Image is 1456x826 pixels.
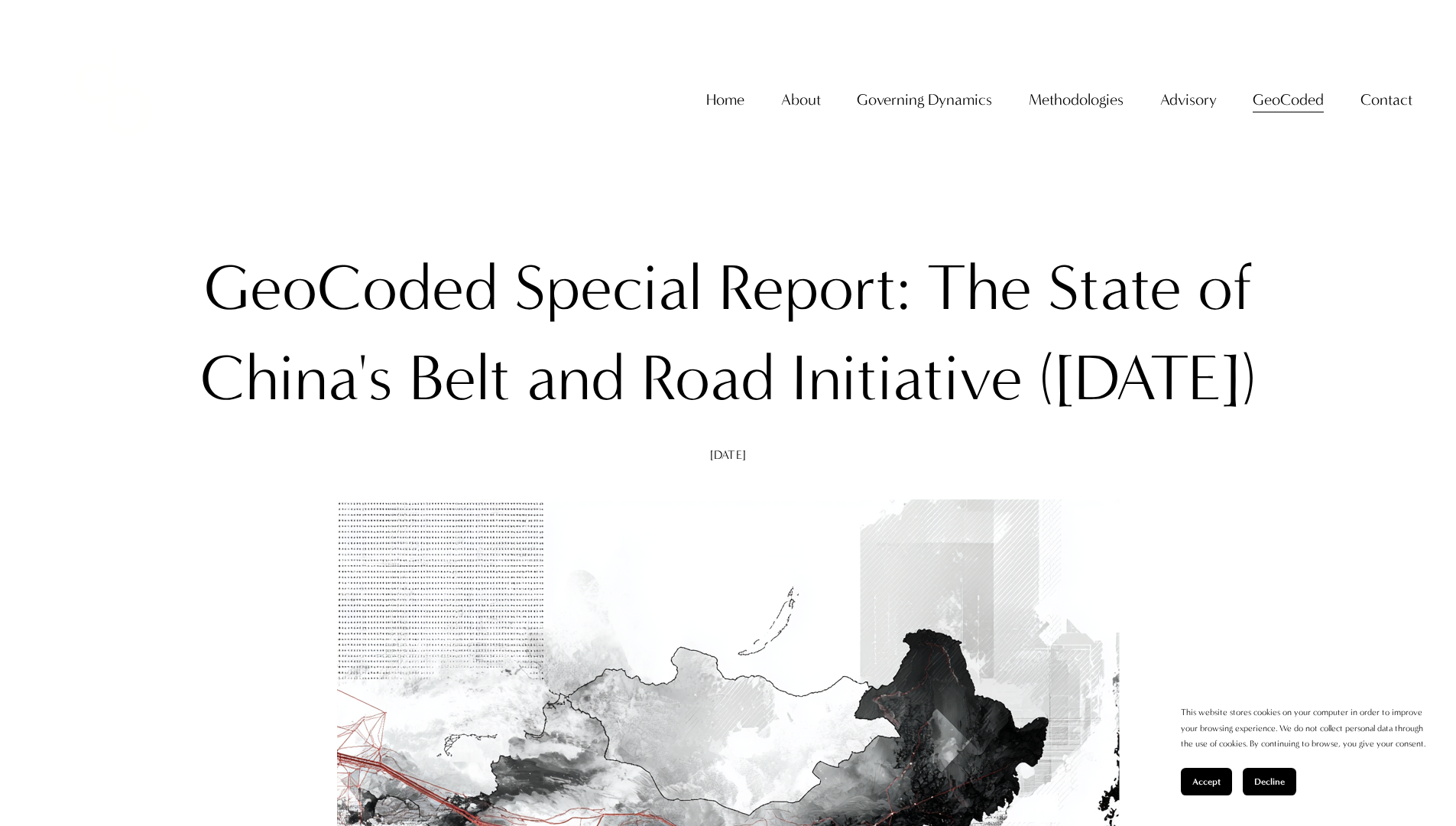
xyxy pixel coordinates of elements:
[187,243,1269,424] h1: GeoCoded Special Report: The State of China's Belt and Road Initiative ([DATE])
[781,84,821,115] a: folder dropdown
[1181,705,1425,753] p: This website stores cookies on your computer in order to improve your browsing experience. We do ...
[1360,84,1412,115] a: folder dropdown
[1243,768,1296,795] button: Decline
[1254,776,1285,787] span: Decline
[1160,84,1217,115] a: folder dropdown
[706,84,744,115] a: Home
[1160,86,1217,114] span: Advisory
[857,84,992,115] a: folder dropdown
[1029,84,1124,115] a: folder dropdown
[1253,86,1324,114] span: GeoCoded
[1360,86,1412,114] span: Contact
[710,447,746,462] span: [DATE]
[781,86,821,114] span: About
[1166,690,1441,811] section: Cookie banner
[1192,776,1221,787] span: Accept
[1181,768,1232,795] button: Accept
[857,86,992,114] span: Governing Dynamics
[1253,84,1324,115] a: folder dropdown
[44,29,184,170] img: Christopher Sanchez &amp; Co.
[1029,86,1124,114] span: Methodologies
